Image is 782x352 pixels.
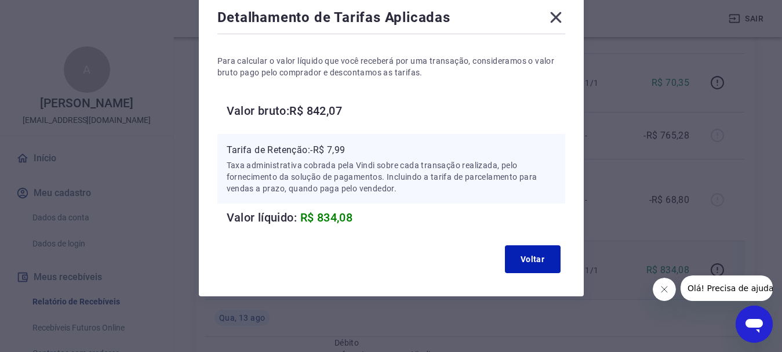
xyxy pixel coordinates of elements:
div: Detalhamento de Tarifas Aplicadas [217,8,565,31]
iframe: Fechar mensagem [653,278,676,301]
h6: Valor líquido: [227,208,565,227]
p: Taxa administrativa cobrada pela Vindi sobre cada transação realizada, pelo fornecimento da soluç... [227,159,556,194]
iframe: Botão para abrir a janela de mensagens [736,306,773,343]
p: Tarifa de Retenção: -R$ 7,99 [227,143,556,157]
h6: Valor bruto: R$ 842,07 [227,101,565,120]
p: Para calcular o valor líquido que você receberá por uma transação, consideramos o valor bruto pag... [217,55,565,78]
span: Olá! Precisa de ajuda? [7,8,97,17]
button: Voltar [505,245,561,273]
iframe: Mensagem da empresa [681,275,773,301]
span: R$ 834,08 [300,211,353,224]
